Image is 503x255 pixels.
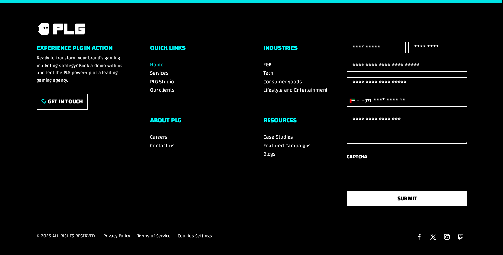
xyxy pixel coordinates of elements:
a: Privacy Policy [103,232,130,243]
h6: Experience PLG in Action [37,45,126,54]
h6: RESOURCES [263,117,353,127]
a: Careers [150,132,167,142]
a: Cookies Settings [178,232,212,243]
a: PLG [37,22,86,36]
a: Contact us [150,141,175,150]
a: Our clients [150,85,175,95]
iframe: reCAPTCHA [347,164,446,189]
a: Follow on X [428,231,439,243]
a: Consumer goods [263,77,302,87]
a: Services [150,68,169,78]
p: Ready to transform your brand’s gaming marketing strategy? Book a demo with us and feel the PLG p... [37,54,126,84]
a: Get In Touch [37,94,88,110]
a: Blogs [263,149,276,159]
a: Follow on Instagram [441,231,453,243]
a: F&B [263,60,271,69]
a: Follow on Facebook [414,231,425,243]
iframe: Chat Widget [470,224,503,255]
label: CAPTCHA [347,152,367,161]
button: Selected country [347,95,372,106]
button: SUBMIT [347,191,467,206]
a: Terms of Service [137,232,171,243]
h6: Industries [263,45,353,54]
img: PLG logo [37,22,86,36]
a: Follow on Twitch [455,231,466,243]
div: +971 [362,96,372,105]
a: PLG Studio [150,77,174,87]
a: Featured Campaigns [263,141,311,150]
h6: ABOUT PLG [150,117,240,127]
a: Lifestyle and Entertainment [263,85,328,95]
a: Case Studies [263,132,293,142]
p: © 2025 All rights reserved. [37,232,96,240]
h6: Quick Links [150,45,240,54]
a: Tech [263,68,273,78]
a: Home [150,60,164,69]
